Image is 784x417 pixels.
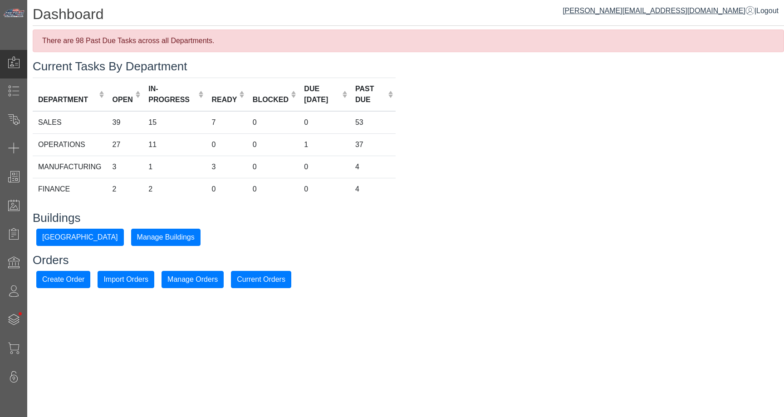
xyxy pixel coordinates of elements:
span: • [9,299,32,329]
a: [GEOGRAPHIC_DATA] [36,233,124,240]
td: 11 [143,133,206,156]
a: [PERSON_NAME][EMAIL_ADDRESS][DOMAIN_NAME] [563,7,755,15]
a: Current Orders [231,275,291,283]
span: Logout [756,7,779,15]
button: Manage Buildings [131,229,201,246]
h3: Orders [33,253,784,267]
td: MANUFACTURING [33,156,107,178]
td: 4 [350,156,396,178]
td: 27 [107,133,143,156]
td: 1 [299,133,350,156]
td: 0 [247,133,299,156]
div: There are 98 Past Due Tasks across all Departments. [33,29,784,52]
div: DEPARTMENT [38,94,97,105]
a: Manage Orders [162,275,224,283]
td: 0 [299,156,350,178]
button: [GEOGRAPHIC_DATA] [36,229,124,246]
button: Import Orders [98,271,154,288]
td: 1 [143,156,206,178]
button: Create Order [36,271,90,288]
div: IN-PROGRESS [148,83,196,105]
div: | [563,5,779,16]
td: 0 [299,111,350,134]
td: 37 [350,133,396,156]
div: READY [211,94,237,105]
td: 3 [107,156,143,178]
div: DUE [DATE] [304,83,339,105]
td: 7 [206,111,247,134]
td: 3 [206,156,247,178]
td: 0 [247,178,299,200]
button: Manage Orders [162,271,224,288]
td: FINANCE [33,178,107,200]
a: Manage Buildings [131,233,201,240]
td: OPERATIONS [33,133,107,156]
div: PAST DUE [355,83,386,105]
td: 0 [299,178,350,200]
td: 2 [143,178,206,200]
td: 0 [247,156,299,178]
h3: Current Tasks By Department [33,59,784,74]
a: Import Orders [98,275,154,283]
div: OPEN [113,94,133,105]
td: 2 [107,178,143,200]
h1: Dashboard [33,5,784,26]
div: BLOCKED [253,94,289,105]
td: 53 [350,111,396,134]
td: 0 [206,133,247,156]
td: 0 [247,111,299,134]
button: Current Orders [231,271,291,288]
td: 4 [350,178,396,200]
img: Metals Direct Inc Logo [3,8,25,18]
td: 0 [206,178,247,200]
td: 39 [107,111,143,134]
h3: Buildings [33,211,784,225]
a: Create Order [36,275,90,283]
td: SALES [33,111,107,134]
td: 15 [143,111,206,134]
